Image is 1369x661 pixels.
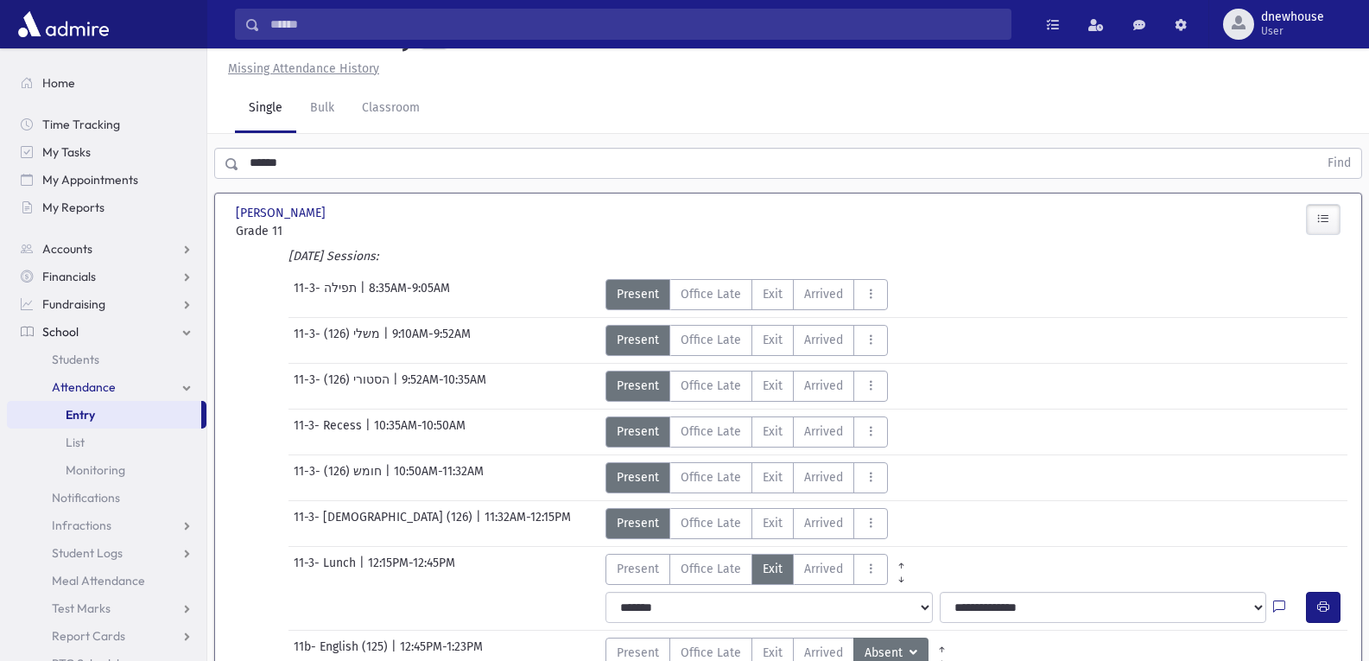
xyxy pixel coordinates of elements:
div: © 2025 - [235,643,1341,661]
span: Report Cards [52,628,125,644]
span: My Reports [42,200,105,215]
span: Time Tracking [42,117,120,132]
a: Time Tracking [7,111,206,138]
a: Meal Attendance [7,567,206,594]
span: Notifications [52,490,120,505]
span: Grade 11 [236,222,406,240]
a: Accounts [7,235,206,263]
a: Test Marks [7,594,206,622]
span: dnewhouse [1261,10,1324,24]
a: Notifications [7,484,206,512]
span: My Appointments [42,172,138,187]
span: Infractions [52,518,111,533]
a: Classroom [348,85,434,133]
a: Bulk [296,85,348,133]
u: Missing Attendance History [228,61,379,76]
a: Financials [7,263,206,290]
a: My Tasks [7,138,206,166]
span: School [42,324,79,340]
span: Fundraising [42,296,105,312]
a: My Appointments [7,166,206,194]
a: Fundraising [7,290,206,318]
a: Entry [7,401,201,429]
span: Home [42,75,75,91]
a: Home [7,69,206,97]
a: School [7,318,206,346]
span: User [1261,24,1324,38]
a: Report Cards [7,622,206,650]
span: My Tasks [42,144,91,160]
span: Accounts [42,241,92,257]
a: List [7,429,206,456]
button: Find [1317,149,1361,178]
span: [PERSON_NAME] [236,204,329,222]
input: Search [260,9,1011,40]
span: Entry [66,407,95,423]
span: Meal Attendance [52,573,145,588]
a: Missing Attendance History [221,61,379,76]
a: Monitoring [7,456,206,484]
span: Students [52,352,99,367]
span: List [66,435,85,450]
span: Student Logs [52,545,123,561]
a: Single [235,85,296,133]
img: AdmirePro [14,7,113,41]
span: Attendance [52,379,116,395]
a: Attendance [7,373,206,401]
span: Financials [42,269,96,284]
a: My Reports [7,194,206,221]
a: Student Logs [7,539,206,567]
a: Students [7,346,206,373]
a: Infractions [7,512,206,539]
span: Monitoring [66,462,125,478]
span: Test Marks [52,601,111,616]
